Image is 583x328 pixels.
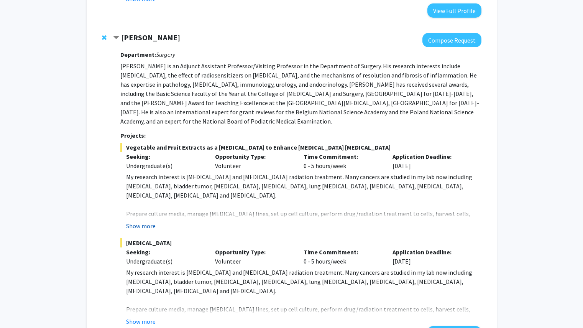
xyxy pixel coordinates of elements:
[120,61,481,126] p: [PERSON_NAME] is an Adjunct Assistant Professor/Visiting Professor in the Department of Surgery. ...
[6,293,33,322] iframe: Chat
[102,35,107,41] span: Remove Yujiang Fang from bookmarks
[209,152,298,170] div: Volunteer
[304,152,381,161] p: Time Commitment:
[392,247,470,257] p: Application Deadline:
[215,152,292,161] p: Opportunity Type:
[121,33,180,42] strong: [PERSON_NAME]
[126,221,156,231] button: Show more
[126,305,470,322] span: Prepare culture media, manage [MEDICAL_DATA] lines, set up cell culture, perform drug/radiation t...
[126,173,472,199] span: My research interest is [MEDICAL_DATA] and [MEDICAL_DATA] radiation treatment. Many cancers are s...
[126,269,472,295] span: My research interest is [MEDICAL_DATA] and [MEDICAL_DATA] radiation treatment. Many cancers are s...
[126,317,156,326] button: Show more
[298,152,387,170] div: 0 - 5 hours/week
[387,152,476,170] div: [DATE]
[215,247,292,257] p: Opportunity Type:
[304,247,381,257] p: Time Commitment:
[113,35,119,41] span: Contract Yujiang Fang Bookmark
[298,247,387,266] div: 0 - 5 hours/week
[120,238,481,247] span: [MEDICAL_DATA]
[387,247,476,266] div: [DATE]
[126,161,204,170] div: Undergraduate(s)
[427,3,481,18] button: View Full Profile
[209,247,298,266] div: Volunteer
[392,152,470,161] p: Application Deadline:
[156,51,175,58] i: Surgery
[422,33,481,47] button: Compose Request to Yujiang Fang
[126,210,470,227] span: Prepare culture media, manage [MEDICAL_DATA] lines, set up cell culture, perform drug/radiation t...
[120,143,481,152] span: Vegetable and Fruit Extracts as a [MEDICAL_DATA] to Enhance [MEDICAL_DATA] [MEDICAL_DATA]
[126,247,204,257] p: Seeking:
[120,51,156,58] strong: Department:
[126,257,204,266] div: Undergraduate(s)
[126,152,204,161] p: Seeking:
[120,132,146,139] strong: Projects:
